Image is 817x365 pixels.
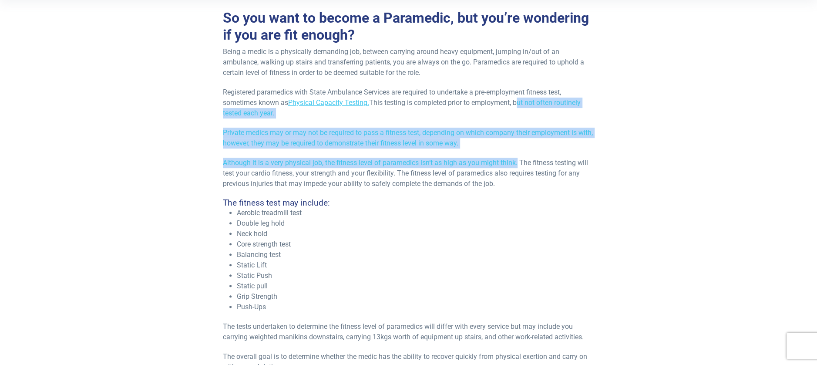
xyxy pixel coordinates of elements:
li: Neck hold [237,229,594,239]
li: Static Lift [237,260,594,270]
li: Core strength test [237,239,594,250]
p: Being a medic is a physically demanding job, between carrying around heavy equipment, jumping in/... [223,47,594,78]
li: Push-Ups [237,302,594,312]
li: Double leg hold [237,218,594,229]
h4: The fitness test may include: [223,198,594,208]
h2: So you want to become a Paramedic, but you’re wondering if you are fit enough? [223,10,594,43]
li: Static Push [237,270,594,281]
li: Grip Strength [237,291,594,302]
li: Aerobic treadmill test [237,208,594,218]
p: Although it is a very physical job, the fitness level of paramedics isn’t as high as you might th... [223,158,594,189]
a: Physical Capacity Testing. [288,98,369,107]
p: Registered paramedics with State Ambulance Services are required to undertake a pre-employment fi... [223,87,594,118]
p: The tests undertaken to determine the fitness level of paramedics will differ with every service ... [223,321,594,342]
li: Static pull [237,281,594,291]
p: Private medics may or may not be required to pass a fitness test, depending on which company thei... [223,128,594,149]
li: Balancing test [237,250,594,260]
